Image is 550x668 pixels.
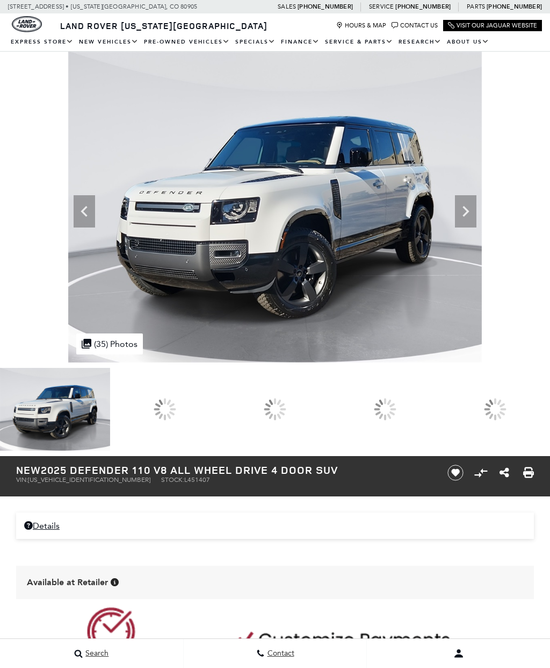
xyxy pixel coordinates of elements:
a: land-rover [12,16,42,32]
button: Compare vehicle [473,465,489,481]
span: Land Rover [US_STATE][GEOGRAPHIC_DATA] [60,20,267,32]
strong: New [16,463,41,477]
a: Share this New 2025 Defender 110 V8 All Wheel Drive 4 Door SUV [500,466,509,479]
a: Specials [233,33,278,52]
button: user-profile-menu [367,640,550,667]
span: Search [83,649,108,658]
a: New Vehicles [76,33,141,52]
a: Hours & Map [336,22,386,29]
div: Vehicle is in stock and ready for immediate delivery. Due to demand, availability is subject to c... [111,578,119,586]
a: Finance [278,33,322,52]
a: [PHONE_NUMBER] [298,3,353,11]
span: Available at Retailer [27,577,108,588]
a: Land Rover [US_STATE][GEOGRAPHIC_DATA] [54,20,274,32]
nav: Main Navigation [8,33,542,52]
a: [STREET_ADDRESS] • [US_STATE][GEOGRAPHIC_DATA], CO 80905 [8,3,197,10]
span: Contact [265,649,294,658]
img: Land Rover [12,16,42,32]
a: Service & Parts [322,33,396,52]
a: Print this New 2025 Defender 110 V8 All Wheel Drive 4 Door SUV [523,466,534,479]
a: About Us [444,33,492,52]
a: Contact Us [392,22,438,29]
h1: 2025 Defender 110 V8 All Wheel Drive 4 Door SUV [16,464,432,476]
a: Visit Our Jaguar Website [448,22,537,29]
span: [US_VEHICLE_IDENTIFICATION_NUMBER] [28,476,150,484]
span: VIN: [16,476,28,484]
button: Save vehicle [444,464,467,481]
a: EXPRESS STORE [8,33,76,52]
a: [PHONE_NUMBER] [395,3,451,11]
a: Pre-Owned Vehicles [141,33,233,52]
span: L451407 [184,476,210,484]
img: New 2025 Fuji White LAND ROVER V8 image 1 [68,52,482,363]
a: Research [396,33,444,52]
a: [PHONE_NUMBER] [487,3,542,11]
div: (35) Photos [76,333,143,354]
span: Stock: [161,476,184,484]
a: Details [24,521,526,531]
